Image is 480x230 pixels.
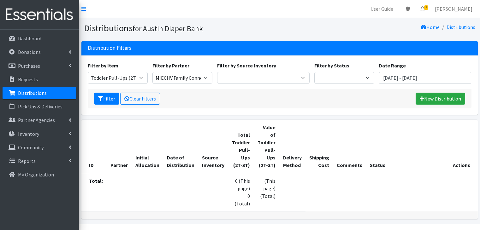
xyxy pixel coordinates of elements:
[3,155,76,167] a: Reports
[18,117,55,123] p: Partner Agencies
[132,120,163,173] th: Initial Allocation
[424,5,428,10] span: 3
[379,62,406,69] label: Date Range
[18,90,47,96] p: Distributions
[217,62,276,69] label: Filter by Source Inventory
[3,114,76,126] a: Partner Agencies
[133,24,203,33] small: for Austin Diaper Bank
[389,120,478,173] th: Actions
[3,100,76,113] a: Pick Ups & Deliveries
[3,60,76,72] a: Purchases
[18,49,41,55] p: Donations
[18,144,44,151] p: Community
[163,120,198,173] th: Date of Distribution
[3,46,76,58] a: Donations
[416,93,465,105] a: New Distribution
[18,103,62,110] p: Pick Ups & Deliveries
[365,3,398,15] a: User Guide
[3,87,76,99] a: Distributions
[421,24,440,30] a: Home
[18,63,40,69] p: Purchases
[89,178,103,184] strong: Total:
[228,173,254,211] td: 0 (This page) 0 (Total)
[18,171,54,178] p: My Organization
[120,93,160,105] a: Clear Filters
[84,23,277,34] h1: Distributions
[152,62,189,69] label: Filter by Partner
[88,62,118,69] label: Filter by Item
[379,72,471,84] input: January 1, 2011 - December 31, 2011
[3,73,76,86] a: Requests
[81,120,107,173] th: ID
[228,120,254,173] th: Total Toddler Pull-Ups (2T-3T)
[94,93,119,105] button: Filter
[18,131,39,137] p: Inventory
[107,120,132,173] th: Partner
[447,24,475,30] a: Distributions
[314,62,349,69] label: Filter by Status
[254,120,279,173] th: Value of Toddler Pull-Ups (2T-3T)
[254,173,279,211] td: (This page) (Total)
[3,141,76,154] a: Community
[88,45,132,51] h3: Distribution Filters
[18,76,38,83] p: Requests
[18,158,36,164] p: Reports
[3,128,76,140] a: Inventory
[198,120,228,173] th: Source Inventory
[430,3,477,15] a: [PERSON_NAME]
[305,120,333,173] th: Shipping Cost
[3,4,76,25] img: HumanEssentials
[3,168,76,181] a: My Organization
[333,120,366,173] th: Comments
[3,32,76,45] a: Dashboard
[279,120,305,173] th: Delivery Method
[366,120,389,173] th: Status
[18,35,41,42] p: Dashboard
[415,3,430,15] a: 3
